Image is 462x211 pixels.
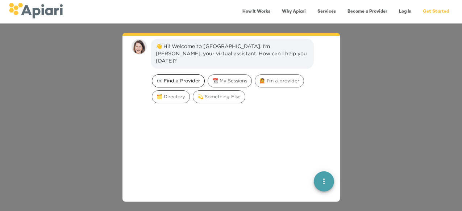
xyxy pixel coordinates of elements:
[419,4,453,19] a: Get Started
[152,77,204,84] span: 👀 Find a Provider
[193,90,245,103] div: 💫 Something Else
[152,74,205,87] div: 👀 Find a Provider
[152,93,190,100] span: 🗂️ Directory
[255,77,304,84] span: 🙋 I'm a provider
[208,74,252,87] div: 📆 My Sessions
[255,74,304,87] div: 🙋 I'm a provider
[156,43,309,64] div: 👋 Hi! Welcome to [GEOGRAPHIC_DATA]. I'm [PERSON_NAME], your virtual assistant. How can I help you...
[131,39,147,55] img: amy.37686e0395c82528988e.png
[395,4,416,19] a: Log In
[208,77,251,84] span: 📆 My Sessions
[314,171,334,191] button: quick menu
[9,3,63,18] img: logo
[152,90,190,103] div: 🗂️ Directory
[193,93,245,100] span: 💫 Something Else
[343,4,392,19] a: Become a Provider
[313,4,340,19] a: Services
[238,4,275,19] a: How It Works
[278,4,310,19] a: Why Apiari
